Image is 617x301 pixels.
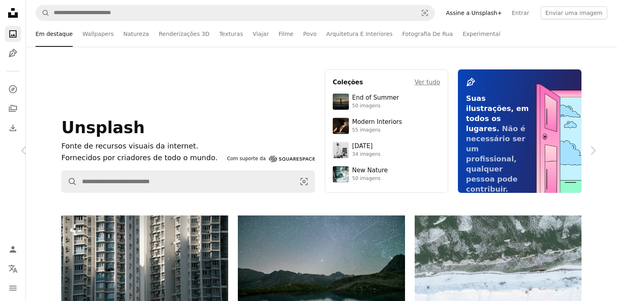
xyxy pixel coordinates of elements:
span: Unsplash [61,118,145,137]
img: premium_photo-1754398386796-ea3dec2a6302 [333,94,349,110]
button: Menu [5,280,21,296]
a: Próximo [569,112,617,189]
a: Wallpapers [82,21,113,47]
button: Pesquisa visual [415,5,434,21]
a: Natureza [124,21,149,47]
form: Pesquise conteúdo visual em todo o site [36,5,435,21]
div: 50 imagens [352,176,388,182]
img: premium_photo-1747189286942-bc91257a2e39 [333,118,349,134]
a: Explorar [5,81,21,97]
img: premium_photo-1755037089989-422ee333aef9 [333,166,349,182]
div: End of Summer [352,94,399,102]
h4: Coleções [333,77,363,87]
a: Entrar [507,6,534,19]
a: [DATE]34 imagens [333,142,440,158]
a: Experimental [463,21,500,47]
button: Pesquise na Unsplash [36,5,50,21]
a: Filme [279,21,294,47]
div: 55 imagens [352,127,402,134]
a: Texturas [219,21,243,47]
a: Com suporte da [227,154,315,164]
a: Coleções [5,100,21,117]
a: Modern Interiors55 imagens [333,118,440,134]
a: New Nature50 imagens [333,166,440,182]
button: Enviar uma imagem [541,6,607,19]
a: Viajar [253,21,269,47]
a: Renderizações 3D [159,21,210,47]
a: Assine a Unsplash+ [441,6,507,19]
div: 50 imagens [352,103,399,109]
p: Fornecidos por criadores de todo o mundo. [61,152,224,164]
button: Pesquisa visual [294,171,315,192]
img: photo-1682590564399-95f0109652fe [333,142,349,158]
button: Pesquise na Unsplash [62,171,77,192]
div: Modern Interiors [352,118,402,126]
a: Paisagem coberta de neve com água congelada [415,274,581,281]
div: 34 imagens [352,151,380,158]
span: Suas ilustrações, em todos os lugares. [466,94,529,133]
h1: Fonte de recursos visuais da internet. [61,140,224,152]
div: [DATE] [352,142,380,150]
a: Fotografia De Rua [402,21,453,47]
form: Pesquise conteúdo visual em todo o site [61,170,315,193]
a: Povo [303,21,317,47]
a: Ver tudo [415,77,440,87]
a: Ilustrações [5,45,21,61]
a: Entrar / Cadastrar-se [5,241,21,257]
button: Idioma [5,261,21,277]
a: Fotos [5,26,21,42]
a: Céu noturno estrelado sobre um lago calmo da montanha [238,267,405,274]
a: End of Summer50 imagens [333,94,440,110]
a: Arquitetura E Interiores [326,21,392,47]
div: New Nature [352,167,388,175]
a: Prédios de apartamentos altos com muitas janelas e varandas. [61,265,228,273]
span: Não é necessário ser um profissional, qualquer pessoa pode contribuir. [466,124,525,193]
